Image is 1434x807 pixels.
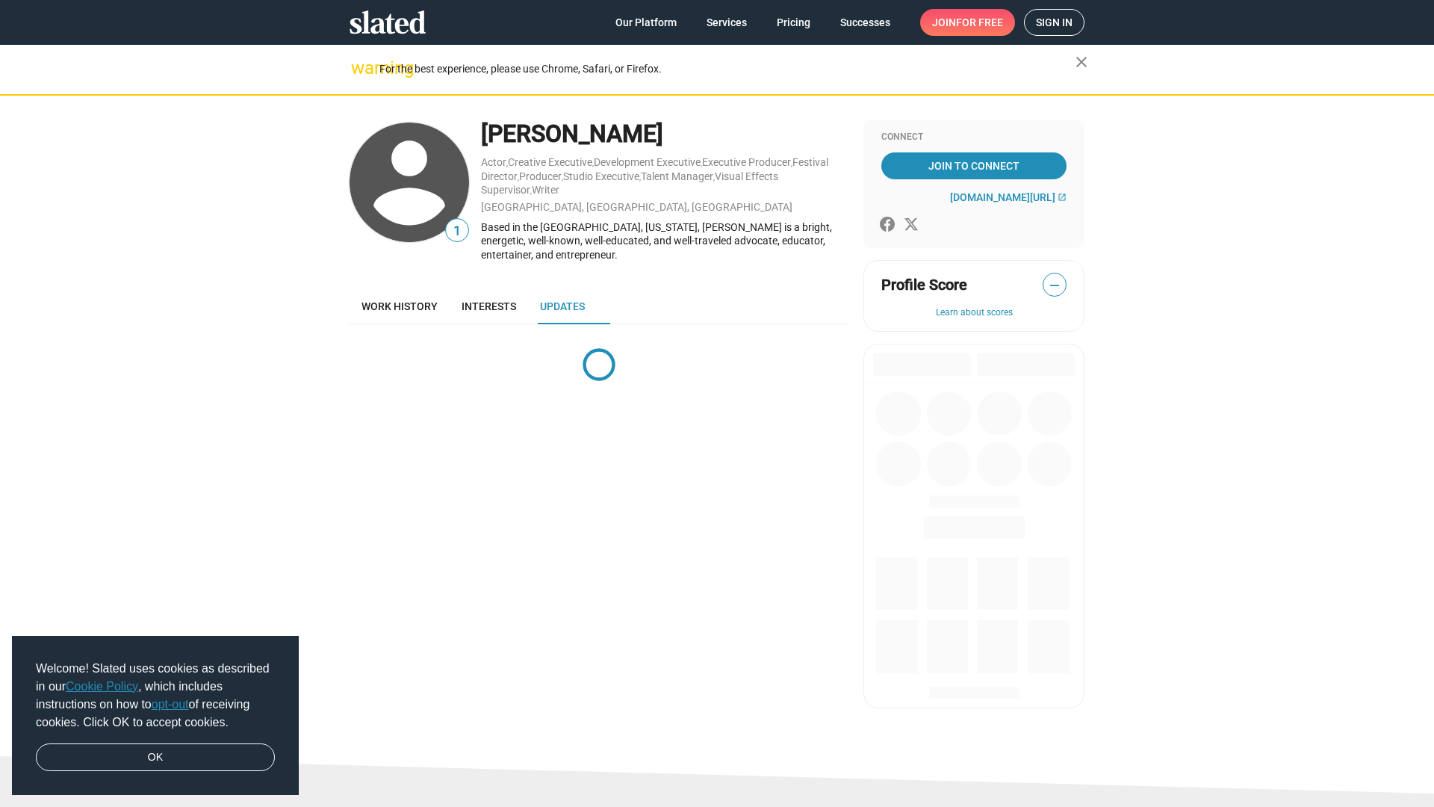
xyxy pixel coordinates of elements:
span: , [713,173,715,182]
span: [DOMAIN_NAME][URL] [950,191,1055,203]
a: Producer [519,170,562,182]
a: Writer [532,184,559,196]
span: Work history [361,300,438,312]
div: Connect [881,132,1067,143]
a: Executive Producer [702,156,791,168]
a: Pricing [765,9,822,36]
a: Joinfor free [920,9,1015,36]
div: Based in the [GEOGRAPHIC_DATA], [US_STATE], [PERSON_NAME] is a bright, energetic, well-known, wel... [481,220,848,262]
span: Updates [540,300,585,312]
span: , [506,159,508,167]
a: Visual Effects Supervisor [481,170,778,197]
div: [PERSON_NAME] [481,118,848,150]
div: cookieconsent [12,636,299,796]
a: Creative Executive [508,156,592,168]
a: Our Platform [603,9,689,36]
a: dismiss cookie message [36,743,275,772]
span: Join To Connect [884,152,1064,179]
a: Work history [350,288,450,324]
mat-icon: open_in_new [1058,193,1067,202]
span: Join [932,9,1003,36]
a: Actor [481,156,506,168]
span: — [1043,276,1066,295]
span: for free [956,9,1003,36]
a: opt-out [152,698,189,711]
a: Talent Manager [641,170,713,182]
span: , [562,173,563,182]
a: Interests [450,288,528,324]
span: , [791,159,792,167]
span: , [701,159,702,167]
a: Updates [528,288,597,324]
span: Profile Score [881,275,967,295]
span: Welcome! Slated uses cookies as described in our , which includes instructions on how to of recei... [36,660,275,732]
span: Pricing [777,9,810,36]
span: Our Platform [615,9,677,36]
span: , [592,159,594,167]
div: For the best experience, please use Chrome, Safari, or Firefox. [379,59,1075,79]
span: Services [707,9,747,36]
a: [GEOGRAPHIC_DATA], [GEOGRAPHIC_DATA], [GEOGRAPHIC_DATA] [481,201,792,213]
button: Learn about scores [881,307,1067,319]
a: Services [695,9,759,36]
mat-icon: close [1073,53,1090,71]
a: Sign in [1024,9,1084,36]
span: Successes [840,9,890,36]
a: Cookie Policy [66,680,138,693]
span: , [530,187,532,195]
a: Development Executive [594,156,701,168]
a: Join To Connect [881,152,1067,179]
span: 1 [446,221,468,241]
mat-icon: warning [351,59,369,77]
span: , [518,173,519,182]
a: Studio Executive [563,170,639,182]
span: Sign in [1036,10,1073,35]
a: [DOMAIN_NAME][URL] [950,191,1067,203]
a: Festival Director [481,156,828,182]
a: Successes [828,9,902,36]
span: , [639,173,641,182]
span: Interests [462,300,516,312]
